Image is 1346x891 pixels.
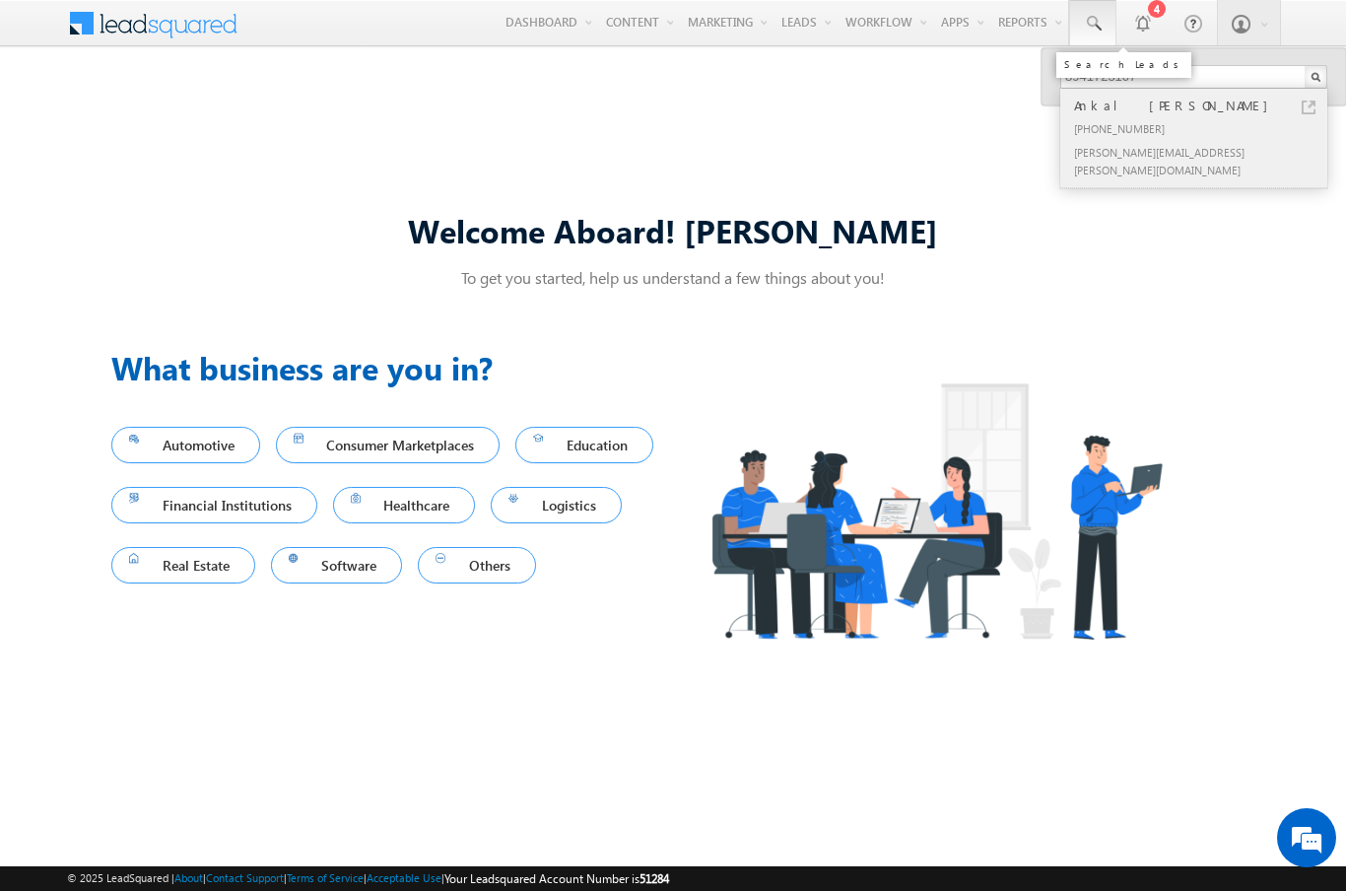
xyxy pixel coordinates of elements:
[1064,58,1183,70] div: Search Leads
[111,344,673,391] h3: What business are you in?
[436,552,518,579] span: Others
[533,432,636,458] span: Education
[67,869,669,888] span: © 2025 LeadSquared | | | | |
[1070,95,1334,116] div: Ankal [PERSON_NAME]
[206,871,284,884] a: Contact Support
[351,492,458,518] span: Healthcare
[294,432,483,458] span: Consumer Marketplaces
[639,871,669,886] span: 51284
[129,432,242,458] span: Automotive
[111,209,1235,251] div: Welcome Aboard! [PERSON_NAME]
[1070,116,1334,140] div: [PHONE_NUMBER]
[444,871,669,886] span: Your Leadsquared Account Number is
[129,492,300,518] span: Financial Institutions
[673,344,1199,678] img: Industry.png
[174,871,203,884] a: About
[287,871,364,884] a: Terms of Service
[129,552,237,579] span: Real Estate
[111,267,1235,288] p: To get you started, help us understand a few things about you!
[289,552,385,579] span: Software
[1070,140,1334,181] div: [PERSON_NAME][EMAIL_ADDRESS][PERSON_NAME][DOMAIN_NAME]
[508,492,604,518] span: Logistics
[367,871,441,884] a: Acceptable Use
